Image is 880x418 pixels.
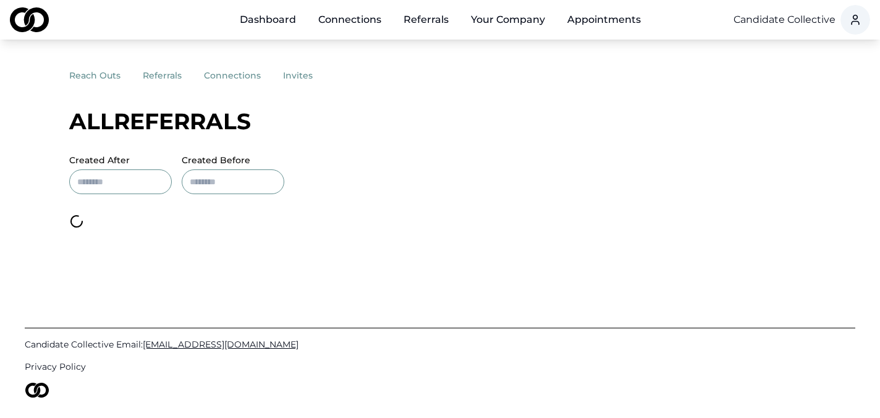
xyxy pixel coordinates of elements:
[461,7,555,32] button: Your Company
[69,156,172,164] label: Created After
[230,7,651,32] nav: Main
[182,156,284,164] label: Created Before
[10,7,49,32] img: logo
[394,7,459,32] a: Referrals
[230,7,306,32] a: Dashboard
[25,383,49,398] img: logo
[69,109,811,134] div: All referrals
[204,64,283,87] button: connections
[734,12,836,27] button: Candidate Collective
[308,7,391,32] a: Connections
[25,338,855,351] a: Candidate Collective Email:[EMAIL_ADDRESS][DOMAIN_NAME]
[283,64,335,87] button: invites
[143,339,298,350] span: [EMAIL_ADDRESS][DOMAIN_NAME]
[557,7,651,32] a: Appointments
[25,360,855,373] a: Privacy Policy
[143,64,204,87] button: referrals
[69,64,143,87] button: reach outs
